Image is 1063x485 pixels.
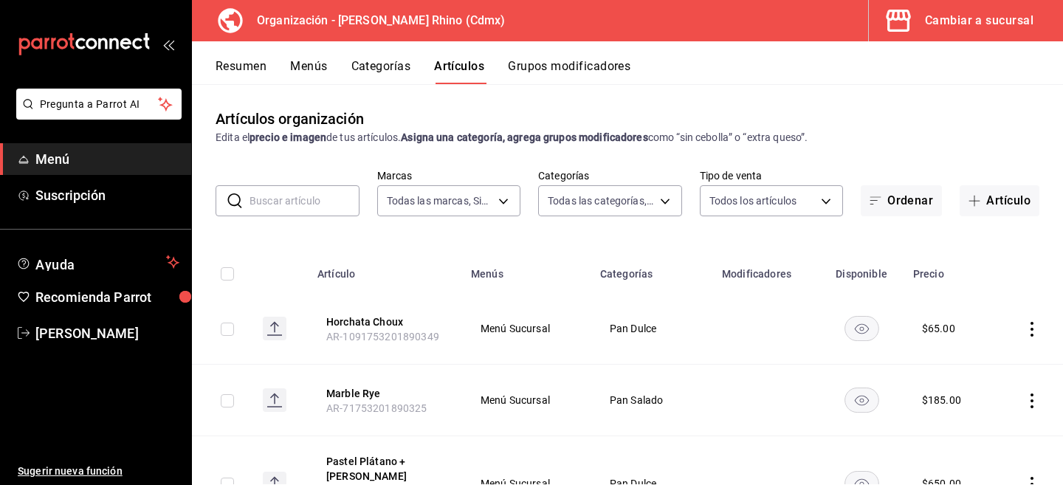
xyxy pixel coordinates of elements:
button: Resumen [216,59,266,84]
button: edit-product-location [326,386,444,401]
div: $ 185.00 [922,393,961,407]
span: Pan Dulce [610,323,695,334]
span: Pan Salado [610,395,695,405]
span: Menú Sucursal [481,323,573,334]
th: Precio [904,246,995,293]
div: $ 65.00 [922,321,955,336]
input: Buscar artículo [250,186,360,216]
th: Categorías [591,246,713,293]
span: Sugerir nueva función [18,464,179,479]
div: navigation tabs [216,59,1063,84]
span: Todos los artículos [709,193,797,208]
th: Modificadores [713,246,819,293]
button: edit-product-location [326,454,444,484]
button: Ordenar [861,185,942,216]
button: Categorías [351,59,411,84]
button: availability-product [844,316,879,341]
label: Tipo de venta [700,171,844,181]
span: Todas las marcas, Sin marca [387,193,494,208]
button: availability-product [844,388,879,413]
th: Artículo [309,246,462,293]
span: Pregunta a Parrot AI [40,97,159,112]
span: Ayuda [35,253,160,271]
strong: precio e imagen [250,131,326,143]
span: Menú Sucursal [481,395,573,405]
span: Todas las categorías, Sin categoría [548,193,655,208]
label: Categorías [538,171,682,181]
button: Grupos modificadores [508,59,630,84]
span: Suscripción [35,185,179,205]
strong: Asigna una categoría, agrega grupos modificadores [401,131,647,143]
button: edit-product-location [326,314,444,329]
button: actions [1025,322,1039,337]
span: Menú [35,149,179,169]
div: Cambiar a sucursal [925,10,1033,31]
button: Artículo [960,185,1039,216]
th: Disponible [819,246,904,293]
a: Pregunta a Parrot AI [10,107,182,123]
label: Marcas [377,171,521,181]
span: [PERSON_NAME] [35,323,179,343]
span: AR-71753201890325 [326,402,427,414]
button: Menús [290,59,327,84]
button: open_drawer_menu [162,38,174,50]
th: Menús [462,246,591,293]
span: Recomienda Parrot [35,287,179,307]
span: AR-1091753201890349 [326,331,439,343]
button: actions [1025,393,1039,408]
button: Artículos [434,59,484,84]
button: Pregunta a Parrot AI [16,89,182,120]
div: Edita el de tus artículos. como “sin cebolla” o “extra queso”. [216,130,1039,145]
div: Artículos organización [216,108,364,130]
h3: Organización - [PERSON_NAME] Rhino (Cdmx) [245,12,505,30]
